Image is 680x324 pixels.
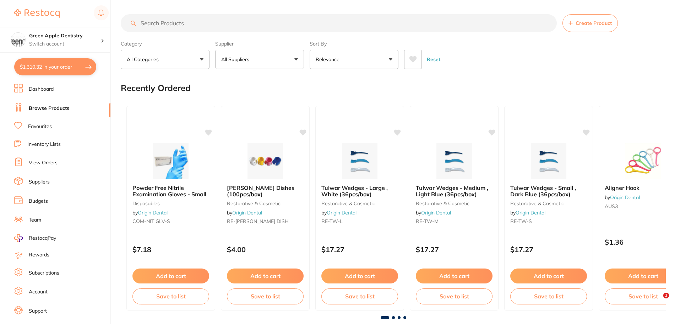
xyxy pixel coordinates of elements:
button: Add to cart [321,269,398,283]
button: All Categories [121,50,210,69]
a: Budgets [29,198,48,205]
button: All Suppliers [215,50,304,69]
p: $17.27 [321,245,398,254]
button: $1,310.32 in your order [14,58,96,75]
button: Save to list [321,288,398,304]
button: Save to list [416,288,493,304]
small: COM-NIT GLV-S [132,218,209,224]
h2: Recently Ordered [121,83,191,93]
label: Supplier [215,41,304,47]
label: Category [121,41,210,47]
a: Team [29,217,41,224]
span: RestocqPay [29,235,56,242]
a: Rewards [29,251,49,259]
b: Tulwar Wedges - Medium , Light Blue (36pcs/box) [416,185,493,198]
a: View Orders [29,159,58,166]
p: $7.18 [132,245,209,254]
button: Reset [425,50,442,69]
p: $17.27 [510,245,587,254]
a: Account [29,288,48,296]
button: Save to list [227,288,304,304]
small: RE-TW-L [321,218,398,224]
img: Tulwar Wedges - Medium , Light Blue (36pcs/box) [431,143,477,179]
button: Save to list [510,288,587,304]
a: Subscriptions [29,270,59,277]
img: Restocq Logo [14,9,60,18]
img: Dappen Dishes (100pcs/box) [242,143,288,179]
label: Sort By [310,41,398,47]
span: by [605,194,640,201]
img: Powder Free Nitrile Examination Gloves - Small [148,143,194,179]
a: Suppliers [29,179,50,186]
img: Tulwar Wedges - Large , White (36pcs/box) [337,143,383,179]
a: Origin Dental [610,194,640,201]
button: Add to cart [510,269,587,283]
a: Origin Dental [232,209,262,216]
a: Origin Dental [138,209,168,216]
small: restorative & cosmetic [416,201,493,206]
img: Aligner Hook [620,143,666,179]
small: restorative & cosmetic [510,201,587,206]
small: RE-TW-S [510,218,587,224]
iframe: Intercom live chat [649,293,666,310]
p: All Categories [127,56,162,63]
p: Relevance [316,56,342,63]
small: restorative & cosmetic [321,201,398,206]
button: Create Product [562,14,618,32]
p: All Suppliers [221,56,252,63]
button: Relevance [310,50,398,69]
span: by [416,209,451,216]
a: Origin Dental [421,209,451,216]
a: Restocq Logo [14,5,60,22]
a: Browse Products [29,105,69,112]
p: $4.00 [227,245,304,254]
a: Dashboard [29,86,54,93]
span: by [132,209,168,216]
p: $17.27 [416,245,493,254]
img: RestocqPay [14,234,23,242]
input: Search Products [121,14,557,32]
img: Tulwar Wedges - Small , Dark Blue (36pcs/box) [526,143,572,179]
b: Dappen Dishes (100pcs/box) [227,185,304,198]
a: Support [29,308,47,315]
b: Tulwar Wedges - Large , White (36pcs/box) [321,185,398,198]
small: disposables [132,201,209,206]
span: by [227,209,262,216]
span: by [510,209,545,216]
a: RestocqPay [14,234,56,242]
span: by [321,209,357,216]
a: Inventory Lists [27,141,61,148]
img: Green Apple Dentistry [11,33,25,47]
a: Origin Dental [327,209,357,216]
span: Create Product [576,20,612,26]
b: Tulwar Wedges - Small , Dark Blue (36pcs/box) [510,185,587,198]
button: Save to list [132,288,209,304]
small: restorative & cosmetic [227,201,304,206]
small: RE-[PERSON_NAME] DISH [227,218,304,224]
p: Switch account [29,41,101,48]
span: 1 [663,293,669,298]
a: Favourites [28,123,52,130]
button: Add to cart [416,269,493,283]
b: Powder Free Nitrile Examination Gloves - Small [132,185,209,198]
button: Add to cart [132,269,209,283]
a: Origin Dental [516,209,545,216]
button: Add to cart [227,269,304,283]
h4: Green Apple Dentistry [29,32,101,39]
small: RE-TW-M [416,218,493,224]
